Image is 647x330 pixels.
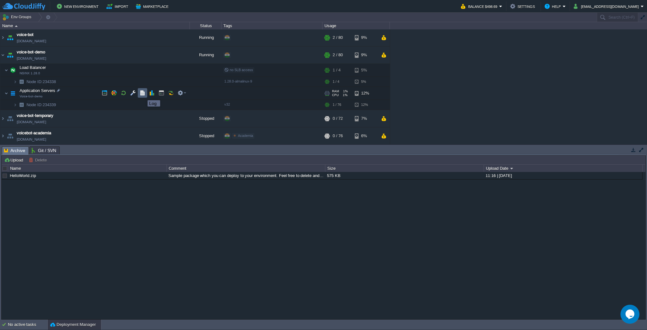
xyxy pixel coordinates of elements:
button: Deployment Manager [50,321,96,328]
span: Application Servers [19,88,56,94]
div: 1 / 4 [333,64,341,77]
a: voice-bot-temporary [17,113,53,119]
div: No active tasks [8,320,47,330]
div: Status [190,22,221,29]
iframe: chat widget [620,305,641,324]
div: Log [149,101,159,106]
div: 12% [355,100,375,110]
img: AMDAwAAAACH5BAEAAAAALAAAAAABAAEAAAICRAEAOw== [9,64,17,77]
img: AMDAwAAAACH5BAEAAAAALAAAAAABAAEAAAICRAEAOw== [0,29,5,46]
span: 1.28.0-almalinux-9 [224,80,252,83]
div: Usage [323,22,390,29]
div: 1 / 4 [333,77,339,87]
span: Git / SVN [32,147,56,154]
div: Running [190,29,221,46]
span: RAM [332,90,339,94]
div: Running [190,47,221,64]
a: HelloWorld.zip [10,173,36,178]
div: Stopped [190,128,221,145]
img: AMDAwAAAACH5BAEAAAAALAAAAAABAAEAAAICRAEAOw== [13,77,17,87]
img: AMDAwAAAACH5BAEAAAAALAAAAAABAAEAAAICRAEAOw== [4,87,8,100]
a: voice-bot [17,32,33,38]
img: AMDAwAAAACH5BAEAAAAALAAAAAABAAEAAAICRAEAOw== [0,110,5,127]
span: no SLB access [224,68,253,72]
span: 1% [341,94,348,97]
div: 575 KB [325,172,483,179]
img: AMDAwAAAACH5BAEAAAAALAAAAAABAAEAAAICRAEAOw== [15,25,18,27]
button: Delete [29,157,49,163]
div: Size [326,165,484,172]
div: Tags [222,22,322,29]
div: 7% [355,110,375,127]
button: Balance $498.69 [461,3,499,10]
a: voice-bot-demo [17,49,45,56]
img: AMDAwAAAACH5BAEAAAAALAAAAAABAAEAAAICRAEAOw== [6,110,15,127]
div: 11:16 | [DATE] [484,172,642,179]
button: Upload [4,157,25,163]
button: Import [106,3,130,10]
button: Marketplace [136,3,170,10]
img: AMDAwAAAACH5BAEAAAAALAAAAAABAAEAAAICRAEAOw== [0,128,5,145]
div: Name [9,165,166,172]
img: AMDAwAAAACH5BAEAAAAALAAAAAABAAEAAAICRAEAOw== [0,47,5,64]
div: Sample package which you can deploy to your environment. Feel free to delete and upload a package... [167,172,325,179]
img: AMDAwAAAACH5BAEAAAAALAAAAAABAAEAAAICRAEAOw== [6,128,15,145]
div: 6% [355,128,375,145]
span: Voice-bot-demo [20,95,43,99]
div: 5% [355,64,375,77]
div: Comment [167,165,325,172]
button: New Environment [57,3,100,10]
a: Application ServersVoice-bot-demo [19,89,56,93]
a: Load BalancerNGINX 1.28.0 [19,65,47,70]
div: 1 / 76 [333,100,341,110]
span: Node ID: [27,80,43,84]
div: 0 / 76 [333,128,343,145]
span: v32 [224,103,230,107]
div: Upload Date [484,165,642,172]
a: [DOMAIN_NAME] [17,119,46,125]
span: CPU [332,94,339,97]
a: Node ID:234339 [26,102,57,108]
a: [DOMAIN_NAME] [17,38,46,45]
button: Env Groups [2,13,33,21]
span: Node ID: [27,103,43,107]
img: AMDAwAAAACH5BAEAAAAALAAAAAABAAEAAAICRAEAOw== [17,77,26,87]
img: AMDAwAAAACH5BAEAAAAALAAAAAABAAEAAAICRAEAOw== [6,29,15,46]
span: Archive [4,147,25,155]
span: 234339 [26,102,57,108]
div: 2 / 80 [333,47,343,64]
div: Name [1,22,190,29]
img: CloudJiffy [2,3,45,10]
div: 2 / 80 [333,29,343,46]
a: Node ID:234338 [26,79,57,85]
button: Settings [510,3,537,10]
div: 5% [355,77,375,87]
a: voicebot-academia [17,130,51,137]
img: AMDAwAAAACH5BAEAAAAALAAAAAABAAEAAAICRAEAOw== [9,87,17,100]
div: Stopped [190,110,221,127]
img: AMDAwAAAACH5BAEAAAAALAAAAAABAAEAAAICRAEAOw== [6,47,15,64]
span: NGINX 1.28.0 [20,72,40,76]
div: 12% [355,87,375,100]
span: Academia [238,134,253,138]
span: 1% [342,90,348,94]
a: [DOMAIN_NAME] [17,137,46,143]
div: 9% [355,29,375,46]
img: AMDAwAAAACH5BAEAAAAALAAAAAABAAEAAAICRAEAOw== [13,100,17,110]
img: AMDAwAAAACH5BAEAAAAALAAAAAABAAEAAAICRAEAOw== [4,64,8,77]
span: Load Balancer [19,65,47,70]
span: 234338 [26,79,57,85]
div: 9% [355,47,375,64]
div: 0 / 72 [333,110,343,127]
button: [EMAIL_ADDRESS][DOMAIN_NAME] [574,3,641,10]
button: Help [545,3,563,10]
img: AMDAwAAAACH5BAEAAAAALAAAAAABAAEAAAICRAEAOw== [17,100,26,110]
a: [DOMAIN_NAME] [17,56,46,62]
